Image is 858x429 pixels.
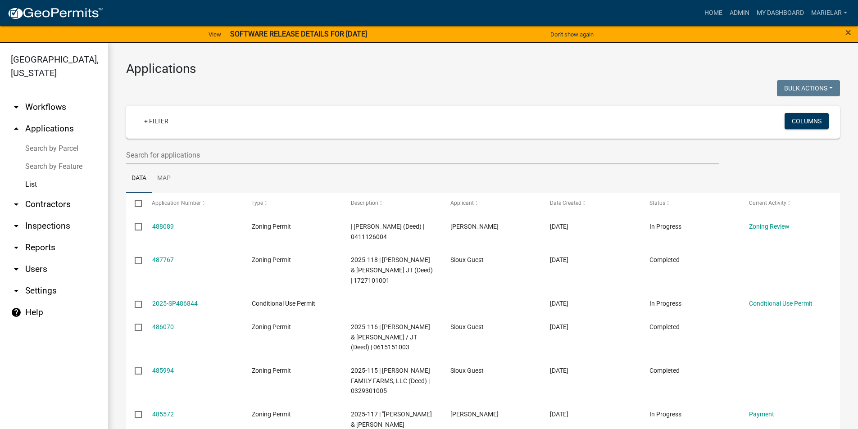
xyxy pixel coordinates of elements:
a: Home [701,5,726,22]
i: arrow_drop_down [11,102,22,113]
a: 486070 [152,323,174,330]
strong: SOFTWARE RELEASE DETAILS FOR [DATE] [230,30,367,38]
span: In Progress [649,411,681,418]
span: 09/29/2025 [550,411,568,418]
span: 09/30/2025 [550,367,568,374]
span: 10/05/2025 [550,223,568,230]
datatable-header-cell: Status [641,193,740,214]
span: Zoning Permit [252,367,291,374]
button: Bulk Actions [777,80,840,96]
datatable-header-cell: Description [342,193,442,214]
a: Zoning Review [749,223,790,230]
a: My Dashboard [753,5,808,22]
a: marielar [808,5,851,22]
span: In Progress [649,223,681,230]
span: Date Created [550,200,581,206]
a: Conditional Use Permit [749,300,813,307]
span: Sioux Guest [450,323,484,330]
i: help [11,307,22,318]
span: Zoning Permit [252,323,291,330]
span: 2025-116 | WALKER, JACK C. & KAY L. / JT (Deed) | 0615151003 [351,323,430,351]
span: 09/30/2025 [550,323,568,330]
span: Description [351,200,378,206]
a: Data [126,164,152,193]
a: View [205,27,225,42]
datatable-header-cell: Applicant [442,193,541,214]
span: Type [252,200,263,206]
button: Don't show again [547,27,597,42]
h3: Applications [126,61,840,77]
span: 2025-118 | KOENE, PIET J. & ROSA A. JT (Deed) | 1727101001 [351,256,433,284]
span: Completed [649,323,680,330]
span: 10/02/2025 [550,300,568,307]
datatable-header-cell: Select [126,193,143,214]
a: 488089 [152,223,174,230]
a: 485994 [152,367,174,374]
a: Payment [749,411,774,418]
a: 487767 [152,256,174,263]
datatable-header-cell: Type [243,193,342,214]
a: + Filter [137,113,176,129]
datatable-header-cell: Application Number [143,193,243,214]
span: Zoning Permit [252,256,291,263]
span: Application Number [152,200,201,206]
span: | POLLEMA, JUSTIN L. (Deed) | 0411126004 [351,223,424,240]
span: In Progress [649,300,681,307]
span: Conditional Use Permit [252,300,315,307]
datatable-header-cell: Date Created [541,193,641,214]
span: 2025-115 | KOOIMA FAMILY FARMS, LLC (Deed) | 0329301005 [351,367,430,395]
i: arrow_drop_down [11,285,22,296]
datatable-header-cell: Current Activity [740,193,840,214]
span: × [845,26,851,39]
button: Columns [785,113,829,129]
a: 485572 [152,411,174,418]
span: Current Activity [749,200,786,206]
span: Adam Bradshaw [450,411,499,418]
span: Sioux Guest [450,256,484,263]
i: arrow_drop_up [11,123,22,134]
span: Zoning Permit [252,223,291,230]
span: Zoning Permit [252,411,291,418]
span: Status [649,200,665,206]
input: Search for applications [126,146,719,164]
span: Applicant [450,200,474,206]
a: Admin [726,5,753,22]
span: Justtin Pollema [450,223,499,230]
span: Sioux Guest [450,367,484,374]
span: 10/03/2025 [550,256,568,263]
i: arrow_drop_down [11,221,22,231]
i: arrow_drop_down [11,242,22,253]
span: Completed [649,256,680,263]
button: Close [845,27,851,38]
span: Completed [649,367,680,374]
i: arrow_drop_down [11,199,22,210]
a: 2025-SP486844 [152,300,198,307]
a: Map [152,164,176,193]
i: arrow_drop_down [11,264,22,275]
